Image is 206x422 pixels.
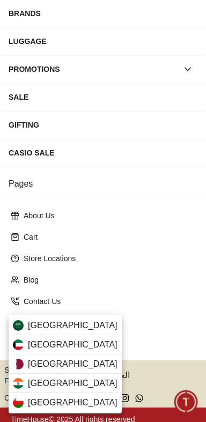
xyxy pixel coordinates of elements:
span: [GEOGRAPHIC_DATA] [28,319,117,332]
span: [GEOGRAPHIC_DATA] [28,338,117,351]
span: [GEOGRAPHIC_DATA] [28,377,117,390]
img: India [13,378,24,389]
div: Chat Widget [174,390,198,414]
img: Saudi Arabia [13,320,24,331]
span: [GEOGRAPHIC_DATA] [28,396,117,409]
img: Qatar [13,359,24,369]
span: [GEOGRAPHIC_DATA] [28,358,117,371]
img: Oman [13,397,24,408]
img: Kuwait [13,339,24,350]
